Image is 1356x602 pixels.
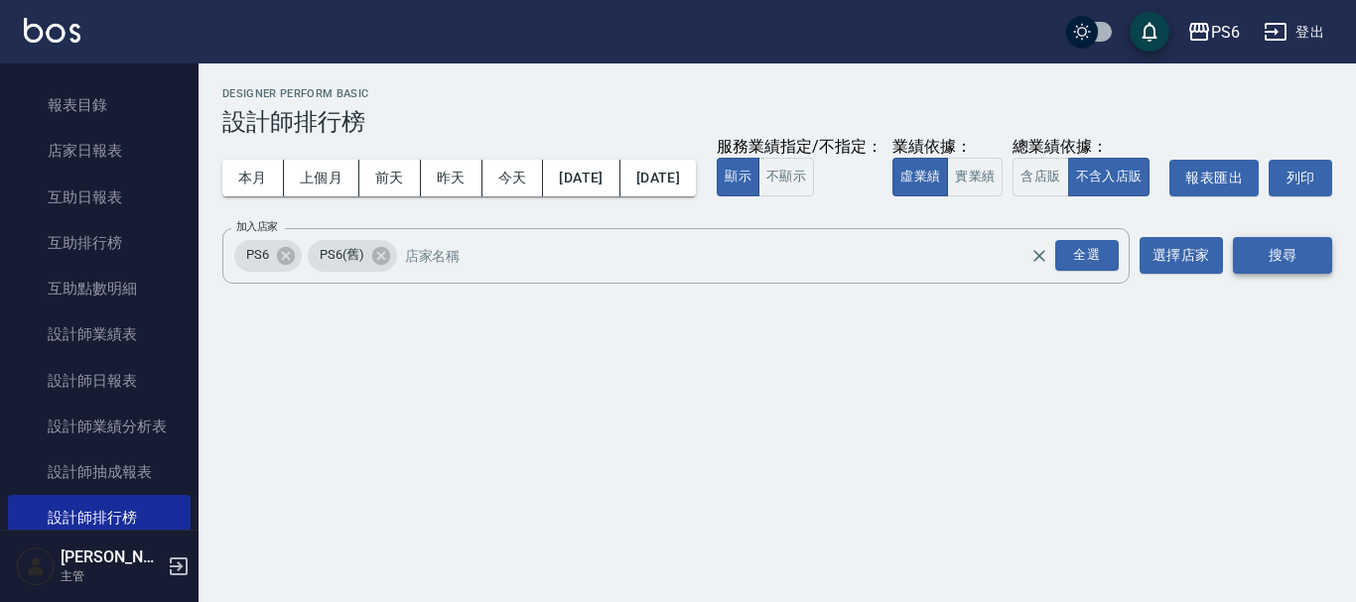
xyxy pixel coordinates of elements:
[620,160,696,196] button: [DATE]
[61,547,162,567] h5: [PERSON_NAME]
[1169,160,1259,196] button: 報表匯出
[8,311,191,357] a: 設計師業績表
[61,567,162,585] p: 主管
[1068,158,1151,196] button: 不含入店販
[222,160,284,196] button: 本月
[359,160,421,196] button: 前天
[1055,240,1119,271] div: 全選
[482,160,544,196] button: 今天
[8,220,191,266] a: 互助排行榜
[8,128,191,174] a: 店家日報表
[892,137,1003,158] div: 業績依據：
[234,240,302,272] div: PS6
[8,266,191,311] a: 互助點數明細
[236,219,278,234] label: 加入店家
[1013,158,1068,196] button: 含店販
[1130,12,1169,52] button: save
[1233,237,1332,274] button: 搜尋
[1256,14,1332,51] button: 登出
[308,245,376,265] span: PS6(舊)
[1051,236,1123,275] button: Open
[8,82,191,128] a: 報表目錄
[16,546,56,586] img: Person
[1140,237,1223,274] button: 選擇店家
[400,238,1065,273] input: 店家名稱
[543,160,619,196] button: [DATE]
[8,449,191,495] a: 設計師抽成報表
[1013,137,1159,158] div: 總業績依據：
[8,495,191,541] a: 設計師排行榜
[717,158,759,196] button: 顯示
[1269,160,1332,196] button: 列印
[947,158,1003,196] button: 實業績
[758,158,814,196] button: 不顯示
[1025,242,1053,270] button: Clear
[222,87,1332,100] h2: Designer Perform Basic
[234,245,281,265] span: PS6
[24,18,80,43] img: Logo
[8,358,191,404] a: 設計師日報表
[717,137,882,158] div: 服務業績指定/不指定：
[892,158,948,196] button: 虛業績
[308,240,397,272] div: PS6(舊)
[8,404,191,449] a: 設計師業績分析表
[284,160,359,196] button: 上個月
[421,160,482,196] button: 昨天
[1211,20,1240,45] div: PS6
[1179,12,1248,53] button: PS6
[222,108,1332,136] h3: 設計師排行榜
[8,175,191,220] a: 互助日報表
